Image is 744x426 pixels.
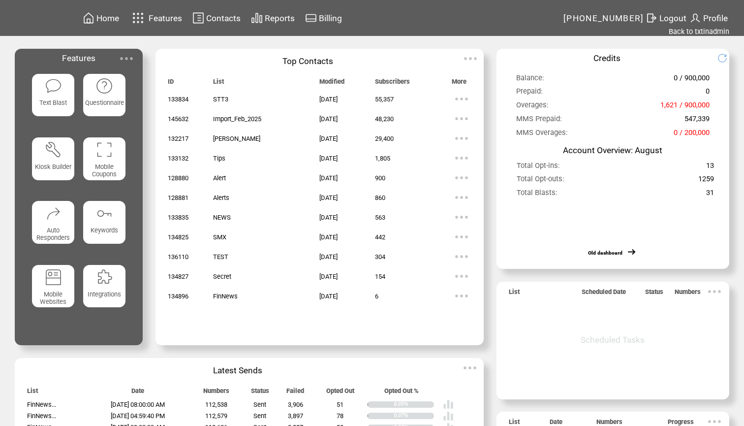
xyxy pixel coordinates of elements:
[452,109,471,129] img: ellypsis.svg
[319,273,338,280] span: [DATE]
[203,387,229,399] span: Numbers
[706,161,714,174] span: 13
[674,73,710,87] span: 0 / 900,000
[32,74,75,129] a: Text Blast
[319,194,338,201] span: [DATE]
[394,401,434,408] div: 0.05%
[674,128,710,141] span: 0 / 200,000
[129,10,147,26] img: features.svg
[288,412,303,420] span: 3,897
[168,115,188,123] span: 145632
[698,174,714,188] span: 1259
[646,12,657,24] img: exit.svg
[375,96,394,103] span: 55,357
[669,27,729,36] a: Back to txtinadmin
[384,387,419,399] span: Opted Out %
[375,253,385,261] span: 304
[516,128,568,141] span: MMS Overages:
[128,8,184,28] a: Features
[319,253,338,261] span: [DATE]
[88,291,121,298] span: Integrations
[131,387,144,399] span: Date
[45,141,62,158] img: tool%201.svg
[517,188,558,201] span: Total Blasts:
[319,293,338,300] span: [DATE]
[91,227,118,234] span: Keywords
[337,401,343,408] span: 51
[111,401,165,408] span: [DATE] 08:00:00 AM
[249,10,296,26] a: Reports
[168,194,188,201] span: 128881
[206,13,241,23] span: Contacts
[168,293,188,300] span: 134896
[45,77,62,95] img: text-blast.svg
[452,247,471,266] img: ellypsis.svg
[460,358,480,378] img: ellypsis.svg
[689,12,701,24] img: profile.svg
[659,13,686,23] span: Logout
[95,77,113,95] img: questionnaire.svg
[304,10,343,26] a: Billing
[117,49,136,68] img: ellypsis.svg
[213,253,228,261] span: TEST
[191,10,242,26] a: Contacts
[45,268,62,286] img: mobile-websites.svg
[337,412,343,420] span: 78
[375,135,394,142] span: 29,400
[319,174,338,182] span: [DATE]
[319,96,338,103] span: [DATE]
[319,214,338,221] span: [DATE]
[443,411,454,422] img: poll%20-%20white.svg
[168,135,188,142] span: 132217
[251,12,263,24] img: chart.svg
[319,155,338,162] span: [DATE]
[213,365,262,375] span: Latest Sends
[517,161,560,174] span: Total Opt-ins:
[149,13,182,23] span: Features
[286,387,304,399] span: Failed
[192,12,204,24] img: contacts.svg
[394,413,434,419] div: 0.07%
[452,78,466,90] span: More
[660,100,710,114] span: 1,621 / 900,000
[35,163,71,170] span: Kiosk Builder
[45,205,62,222] img: auto-responders.svg
[645,288,663,300] span: Status
[83,74,126,129] a: Questionnaire
[516,73,544,87] span: Balance:
[36,227,70,241] span: Auto Responders
[253,412,266,420] span: Sent
[319,233,338,241] span: [DATE]
[168,214,188,221] span: 133835
[706,87,710,100] span: 0
[213,233,226,241] span: SMX
[96,13,119,23] span: Home
[83,201,126,256] a: Keywords
[375,194,385,201] span: 860
[452,168,471,188] img: ellypsis.svg
[213,135,260,142] span: [PERSON_NAME]
[27,387,38,399] span: List
[563,13,644,23] span: [PHONE_NUMBER]
[213,155,225,162] span: Tips
[95,268,113,286] img: integrations.svg
[452,188,471,207] img: ellypsis.svg
[62,53,95,63] span: Features
[213,194,229,201] span: Alerts
[319,115,338,123] span: [DATE]
[375,78,410,90] span: Subscribers
[452,129,471,148] img: ellypsis.svg
[85,99,124,106] span: Questionnaire
[675,288,701,300] span: Numbers
[251,387,269,399] span: Status
[40,291,66,305] span: Mobile Websites
[443,399,454,410] img: poll%20-%20white.svg
[452,227,471,247] img: ellypsis.svg
[319,78,344,90] span: Modified
[288,401,303,408] span: 3,906
[32,137,75,193] a: Kiosk Builder
[168,253,188,261] span: 136110
[644,10,688,26] a: Logout
[588,250,622,256] a: Old dashboard
[375,214,385,221] span: 563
